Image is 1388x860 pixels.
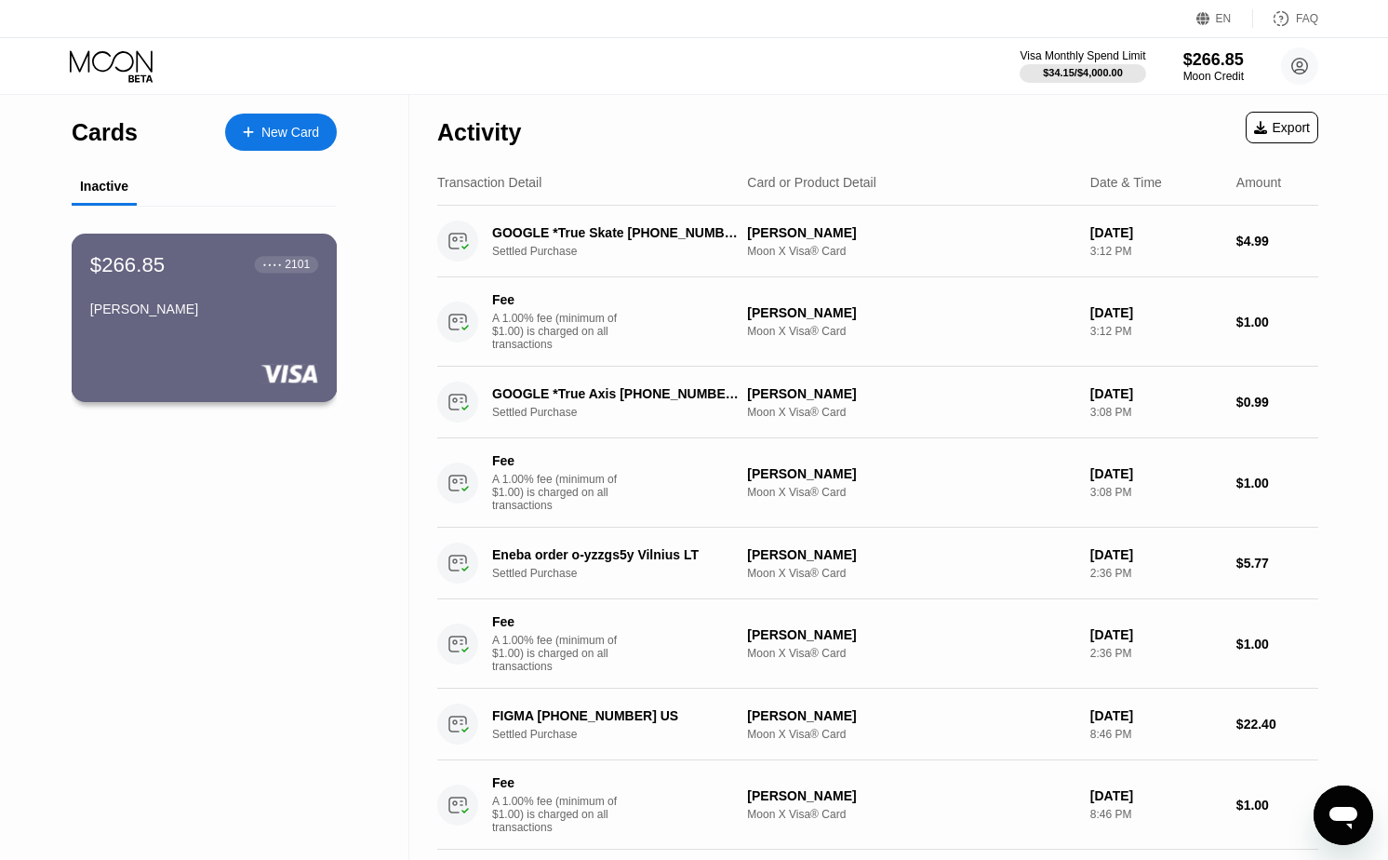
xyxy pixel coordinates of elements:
[747,808,1075,821] div: Moon X Visa® Card
[492,225,740,240] div: GOOGLE *True Skate [PHONE_NUMBER] US
[1236,798,1318,813] div: $1.00
[492,708,740,723] div: FIGMA [PHONE_NUMBER] US
[285,258,310,271] div: 2101
[492,634,632,673] div: A 1.00% fee (minimum of $1.00) is charged on all transactions
[1090,708,1221,723] div: [DATE]
[437,367,1318,438] div: GOOGLE *True Axis [PHONE_NUMBER] USSettled Purchase[PERSON_NAME]Moon X Visa® Card[DATE]3:08 PM$0.99
[492,547,740,562] div: Eneba order o-yzzgs5y Vilnius LT
[747,567,1075,580] div: Moon X Visa® Card
[437,689,1318,760] div: FIGMA [PHONE_NUMBER] USSettled Purchase[PERSON_NAME]Moon X Visa® Card[DATE]8:46 PM$22.40
[1236,717,1318,732] div: $22.40
[492,406,758,419] div: Settled Purchase
[1253,9,1318,28] div: FAQ
[1090,547,1221,562] div: [DATE]
[80,179,128,194] div: Inactive
[747,547,1075,562] div: [PERSON_NAME]
[1236,234,1318,249] div: $4.99
[747,406,1075,419] div: Moon X Visa® Card
[1090,788,1221,803] div: [DATE]
[1236,175,1281,190] div: Amount
[1020,49,1145,83] div: Visa Monthly Spend Limit$34.15/$4,000.00
[1090,647,1221,660] div: 2:36 PM
[1236,476,1318,490] div: $1.00
[492,795,632,834] div: A 1.00% fee (minimum of $1.00) is charged on all transactions
[1090,406,1221,419] div: 3:08 PM
[747,245,1075,258] div: Moon X Visa® Card
[747,728,1075,741] div: Moon X Visa® Card
[1090,245,1221,258] div: 3:12 PM
[747,788,1075,803] div: [PERSON_NAME]
[492,567,758,580] div: Settled Purchase
[437,119,521,146] div: Activity
[1246,112,1318,143] div: Export
[437,528,1318,599] div: Eneba order o-yzzgs5y Vilnius LTSettled Purchase[PERSON_NAME]Moon X Visa® Card[DATE]2:36 PM$5.77
[747,486,1075,499] div: Moon X Visa® Card
[747,175,876,190] div: Card or Product Detail
[492,728,758,741] div: Settled Purchase
[747,225,1075,240] div: [PERSON_NAME]
[72,119,138,146] div: Cards
[225,114,337,151] div: New Card
[1296,12,1318,25] div: FAQ
[492,473,632,512] div: A 1.00% fee (minimum of $1.00) is charged on all transactions
[492,312,632,351] div: A 1.00% fee (minimum of $1.00) is charged on all transactions
[1090,486,1221,499] div: 3:08 PM
[1183,70,1244,83] div: Moon Credit
[747,325,1075,338] div: Moon X Visa® Card
[1236,637,1318,652] div: $1.00
[437,277,1318,367] div: FeeA 1.00% fee (minimum of $1.00) is charged on all transactions[PERSON_NAME]Moon X Visa® Card[DA...
[1020,49,1145,62] div: Visa Monthly Spend Limit
[261,125,319,141] div: New Card
[747,647,1075,660] div: Moon X Visa® Card
[1090,175,1162,190] div: Date & Time
[1183,50,1244,83] div: $266.85Moon Credit
[1090,305,1221,320] div: [DATE]
[437,206,1318,277] div: GOOGLE *True Skate [PHONE_NUMBER] USSettled Purchase[PERSON_NAME]Moon X Visa® Card[DATE]3:12 PM$4.99
[1314,786,1373,845] iframe: Button to launch messaging window
[492,775,622,790] div: Fee
[1090,808,1221,821] div: 8:46 PM
[1090,627,1221,642] div: [DATE]
[747,305,1075,320] div: [PERSON_NAME]
[263,262,282,267] div: ● ● ● ●
[492,386,740,401] div: GOOGLE *True Axis [PHONE_NUMBER] US
[90,302,318,316] div: [PERSON_NAME]
[437,760,1318,850] div: FeeA 1.00% fee (minimum of $1.00) is charged on all transactions[PERSON_NAME]Moon X Visa® Card[DA...
[1043,67,1123,78] div: $34.15 / $4,000.00
[73,235,336,401] div: $266.85● ● ● ●2101[PERSON_NAME]
[1090,225,1221,240] div: [DATE]
[1090,466,1221,481] div: [DATE]
[1236,315,1318,329] div: $1.00
[1254,120,1310,135] div: Export
[747,386,1075,401] div: [PERSON_NAME]
[90,252,165,276] div: $266.85
[492,292,622,307] div: Fee
[1236,556,1318,571] div: $5.77
[747,708,1075,723] div: [PERSON_NAME]
[437,175,541,190] div: Transaction Detail
[1090,325,1221,338] div: 3:12 PM
[1183,50,1244,70] div: $266.85
[492,453,622,468] div: Fee
[1090,728,1221,741] div: 8:46 PM
[437,438,1318,528] div: FeeA 1.00% fee (minimum of $1.00) is charged on all transactions[PERSON_NAME]Moon X Visa® Card[DA...
[437,599,1318,689] div: FeeA 1.00% fee (minimum of $1.00) is charged on all transactions[PERSON_NAME]Moon X Visa® Card[DA...
[492,614,622,629] div: Fee
[747,466,1075,481] div: [PERSON_NAME]
[492,245,758,258] div: Settled Purchase
[1236,395,1318,410] div: $0.99
[1090,386,1221,401] div: [DATE]
[1090,567,1221,580] div: 2:36 PM
[747,627,1075,642] div: [PERSON_NAME]
[1196,9,1253,28] div: EN
[1216,12,1232,25] div: EN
